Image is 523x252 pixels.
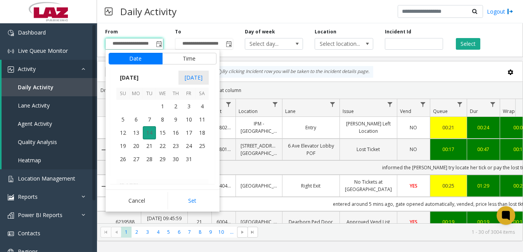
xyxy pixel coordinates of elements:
[472,218,495,226] a: 00:19
[169,139,182,153] span: 23
[196,88,209,100] th: Sa
[18,83,54,91] span: Daily Activity
[178,71,209,85] span: [DATE]
[143,88,156,100] th: Tu
[245,38,291,49] span: Select day...
[216,182,231,189] a: 640492
[435,218,462,226] a: 00:19
[169,88,182,100] th: Th
[239,229,246,235] span: Go to the next page
[97,83,523,97] div: Drag a column header and drop it here to group by that column
[116,113,130,126] span: 5
[410,124,417,131] span: NO
[18,120,52,127] span: Agent Activity
[182,139,196,153] td: Friday, October 24, 2025
[287,142,335,157] a: 6 Ave Elevator Lobby POF
[402,218,425,226] a: YES
[435,124,462,131] div: 00:21
[241,218,277,226] a: [GEOGRAPHIC_DATA]
[114,218,136,226] a: 6239588
[456,38,480,50] button: Select
[472,182,495,189] a: 01:29
[410,146,417,153] span: NO
[132,227,142,237] span: Page 2
[455,99,465,109] a: Queue Filter Menu
[109,53,163,64] button: Date tab
[250,229,256,235] span: Go to the last page
[472,124,495,131] div: 00:24
[2,60,97,78] a: Activity
[18,65,36,73] span: Activity
[2,96,97,115] a: Lane Activity
[97,147,110,153] a: Collapse Details
[402,182,425,189] a: YES
[503,108,521,115] span: Wrapup
[182,139,196,153] span: 24
[487,7,513,16] a: Logout
[18,102,50,109] span: Lane Activity
[182,88,196,100] th: Fr
[156,126,169,139] span: 15
[223,99,234,109] a: Lot Filter Menu
[182,113,196,126] td: Friday, October 10, 2025
[121,227,132,237] span: Page 1
[156,126,169,139] td: Wednesday, October 15, 2025
[472,146,495,153] a: 00:47
[143,153,156,166] span: 28
[18,229,40,237] span: Contacts
[156,139,169,153] td: Wednesday, October 22, 2025
[153,227,163,237] span: Page 4
[8,176,14,182] img: 'icon'
[402,146,425,153] a: NO
[2,78,97,96] a: Daily Activity
[169,100,182,113] span: 2
[8,48,14,54] img: 'icon'
[130,126,143,139] span: 13
[174,227,184,237] span: Page 6
[410,219,417,225] span: YES
[105,2,113,21] img: pageIcon
[285,108,296,115] span: Lane
[116,126,130,139] td: Sunday, October 12, 2025
[154,38,163,49] span: Toggle popup
[241,142,277,157] a: [STREET_ADDRESS][GEOGRAPHIC_DATA]
[162,53,216,64] button: Time tab
[435,182,462,189] div: 00:25
[216,227,227,237] span: Page 10
[345,120,392,135] a: [PERSON_NAME] Left Location
[2,115,97,133] a: Agent Activity
[488,99,498,109] a: Dur Filter Menu
[156,153,169,166] span: 29
[156,100,169,113] td: Wednesday, October 1, 2025
[216,146,231,153] a: 780142
[116,126,130,139] span: 12
[130,113,143,126] td: Monday, October 6, 2025
[109,192,166,209] button: Cancel
[315,38,361,49] span: Select location...
[196,113,209,126] span: 11
[169,126,182,139] span: 16
[169,113,182,126] td: Thursday, October 9, 2025
[287,124,335,131] a: Entry
[470,108,478,115] span: Dur
[143,139,156,153] span: 21
[163,227,174,237] span: Page 5
[248,227,258,238] span: Go to the last page
[18,211,62,219] span: Power BI Reports
[182,153,196,166] td: Friday, October 31, 2025
[196,139,209,153] span: 25
[169,153,182,166] td: Thursday, October 30, 2025
[343,108,354,115] span: Issue
[2,151,97,169] a: Heatmap
[156,100,169,113] span: 1
[315,28,336,35] label: Location
[216,218,231,226] a: 600405
[116,72,142,83] span: [DATE]
[168,192,216,209] button: Set
[385,28,411,35] label: Incident Id
[18,175,75,182] span: Location Management
[156,88,169,100] th: We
